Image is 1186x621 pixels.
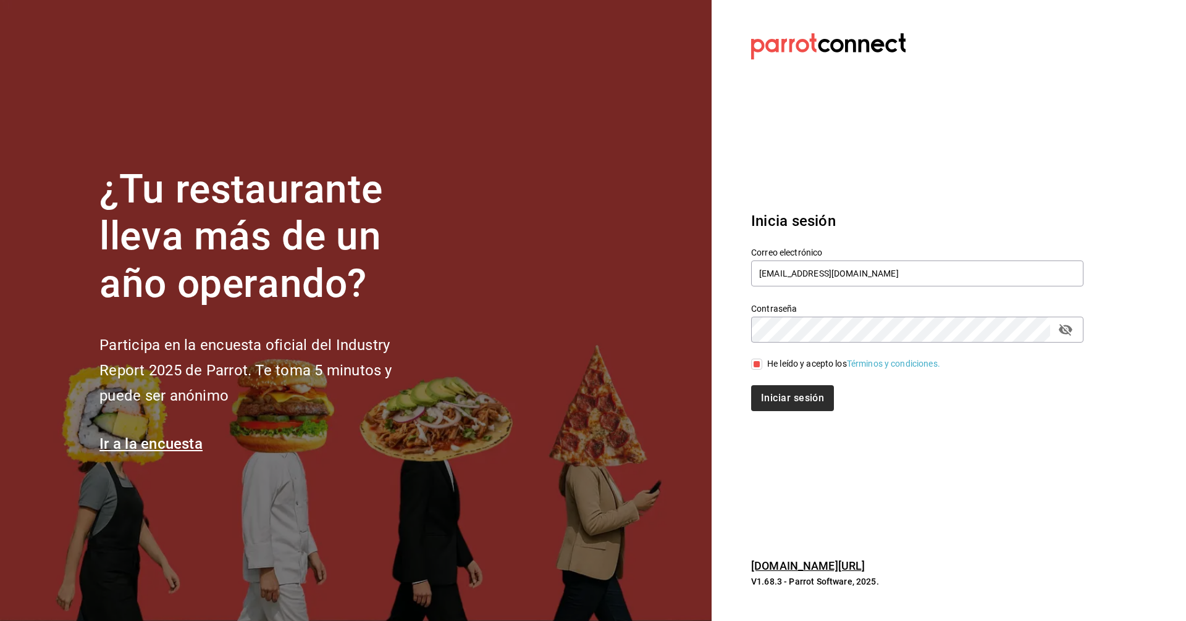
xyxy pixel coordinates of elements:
label: Contraseña [751,304,1083,312]
button: Iniciar sesión [751,385,834,411]
a: [DOMAIN_NAME][URL] [751,559,865,572]
a: Términos y condiciones. [847,359,940,369]
h3: Inicia sesión [751,210,1083,232]
h2: Participa en la encuesta oficial del Industry Report 2025 de Parrot. Te toma 5 minutos y puede se... [99,333,433,408]
input: Ingresa tu correo electrónico [751,260,1083,286]
p: V1.68.3 - Parrot Software, 2025. [751,575,1083,588]
button: passwordField [1055,319,1076,340]
label: Correo electrónico [751,248,1083,256]
a: Ir a la encuesta [99,435,203,452]
h1: ¿Tu restaurante lleva más de un año operando? [99,166,433,308]
div: He leído y acepto los [767,357,940,370]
